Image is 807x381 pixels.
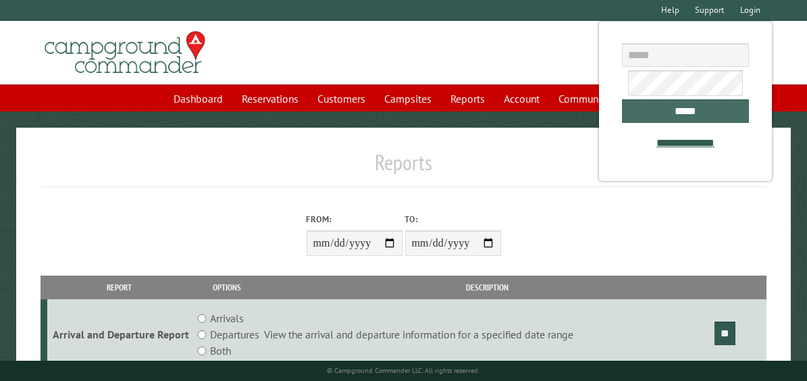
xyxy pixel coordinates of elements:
[210,310,244,326] label: Arrivals
[41,149,767,186] h1: Reports
[41,26,209,79] img: Campground Commander
[442,86,493,111] a: Reports
[550,86,642,111] a: Communications
[210,342,231,359] label: Both
[376,86,440,111] a: Campsites
[262,276,712,299] th: Description
[309,86,373,111] a: Customers
[262,299,712,370] td: View the arrival and departure information for a specified date range
[47,276,192,299] th: Report
[405,213,501,226] label: To:
[307,213,402,226] label: From:
[47,299,192,370] td: Arrival and Departure Report
[165,86,231,111] a: Dashboard
[192,276,262,299] th: Options
[328,366,480,375] small: © Campground Commander LLC. All rights reserved.
[496,86,548,111] a: Account
[234,86,307,111] a: Reservations
[210,326,259,342] label: Departures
